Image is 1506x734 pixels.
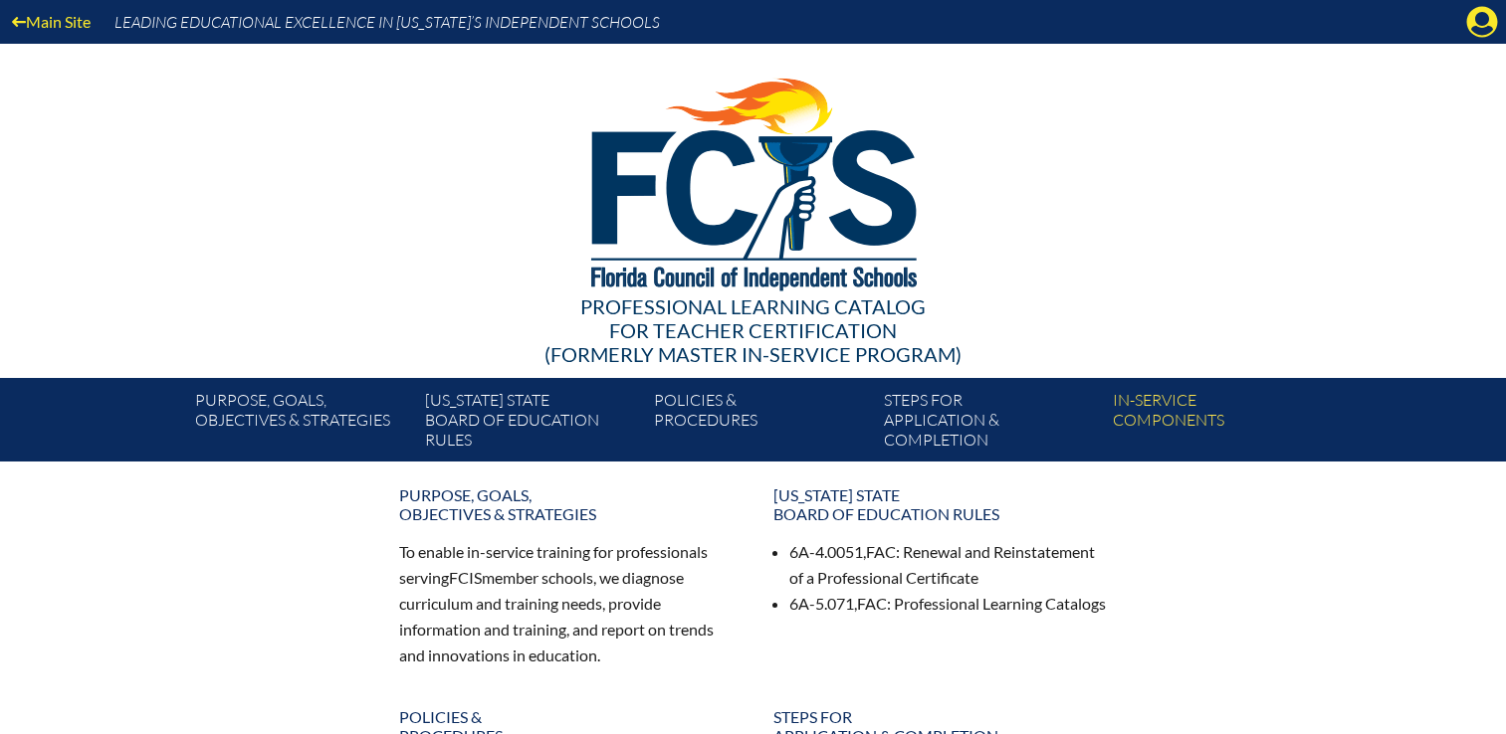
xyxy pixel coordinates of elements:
span: FCIS [449,568,482,587]
img: FCISlogo221.eps [547,44,959,315]
a: Purpose, goals,objectives & strategies [387,477,746,531]
li: 6A-5.071, : Professional Learning Catalogs [789,591,1108,617]
svg: Manage account [1466,6,1498,38]
a: Main Site [4,8,99,35]
span: FAC [866,542,896,561]
span: FAC [857,594,887,613]
span: for Teacher Certification [609,318,897,342]
li: 6A-4.0051, : Renewal and Reinstatement of a Professional Certificate [789,539,1108,591]
a: [US_STATE] StateBoard of Education rules [417,386,646,461]
a: [US_STATE] StateBoard of Education rules [761,477,1120,531]
a: Steps forapplication & completion [876,386,1105,461]
p: To enable in-service training for professionals serving member schools, we diagnose curriculum an... [399,539,734,667]
a: Purpose, goals,objectives & strategies [187,386,416,461]
a: In-servicecomponents [1105,386,1334,461]
a: Policies &Procedures [646,386,875,461]
div: Professional Learning Catalog (formerly Master In-service Program) [180,294,1327,366]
